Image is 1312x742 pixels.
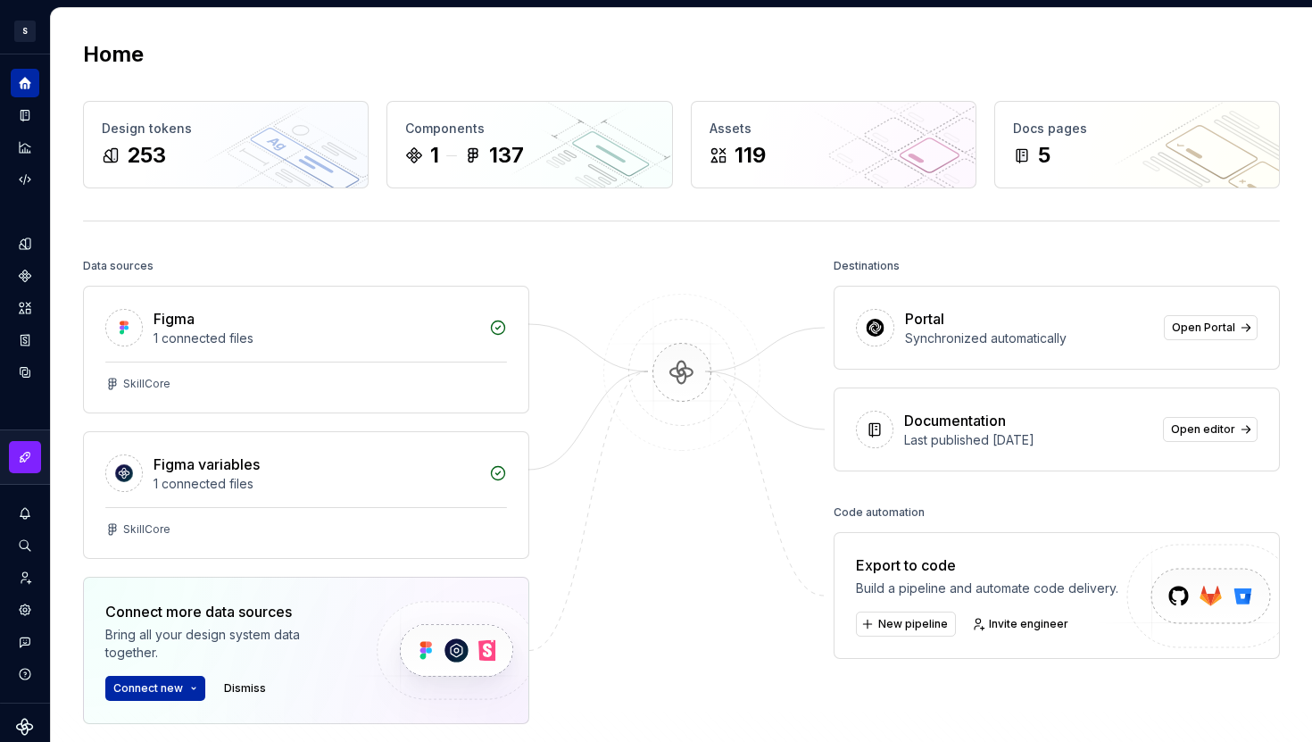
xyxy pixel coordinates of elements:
div: 5 [1038,141,1050,170]
a: Data sources [11,358,39,387]
div: S [14,21,36,42]
button: Contact support [11,628,39,656]
a: Design tokens [11,229,39,258]
h2: Home [83,40,144,69]
a: Code automation [11,165,39,194]
span: New pipeline [878,617,948,631]
a: Home [11,69,39,97]
a: Invite engineer [967,612,1076,637]
div: SkillCore [123,377,170,391]
div: 119 [735,141,766,170]
div: Bring all your design system data together. [105,626,346,662]
div: Components [405,120,653,138]
a: Invite team [11,563,39,592]
div: Design tokens [102,120,350,138]
div: Code automation [834,500,925,525]
div: 137 [489,141,524,170]
button: Notifications [11,499,39,528]
span: Open editor [1171,422,1235,437]
div: SkillCore [123,522,170,537]
a: Assets [11,294,39,322]
svg: Supernova Logo [16,718,34,736]
span: Invite engineer [989,617,1068,631]
div: 1 connected files [154,329,478,347]
button: New pipeline [856,612,956,637]
div: 1 connected files [154,475,478,493]
a: Design tokens253 [83,101,369,188]
a: Open editor [1163,417,1258,442]
a: Docs pages5 [994,101,1280,188]
div: Documentation [904,410,1006,431]
div: Data sources [83,254,154,279]
div: Figma [154,308,195,329]
span: Connect new [113,681,183,696]
div: 253 [127,141,166,170]
span: Open Portal [1172,321,1235,335]
div: Last published [DATE] [904,431,1152,449]
a: Figma variables1 connected filesSkillCore [83,431,529,559]
a: Analytics [11,133,39,162]
button: Dismiss [216,676,274,701]
button: Connect new [105,676,205,701]
a: Settings [11,596,39,624]
a: Documentation [11,101,39,129]
a: Components [11,262,39,290]
div: Assets [710,120,958,138]
div: Destinations [834,254,900,279]
a: Components1137 [386,101,672,188]
a: Storybook stories [11,326,39,354]
span: Dismiss [224,681,266,696]
div: Docs pages [1013,120,1261,138]
div: Connect more data sources [105,601,346,622]
button: Search ⌘K [11,531,39,560]
div: Build a pipeline and automate code delivery. [856,579,1118,597]
div: Synchronized automatically [905,329,1153,347]
button: S [4,12,46,50]
a: Open Portal [1164,315,1258,340]
div: Export to code [856,554,1118,576]
div: Portal [905,308,944,329]
div: Figma variables [154,454,260,475]
a: Figma1 connected filesSkillCore [83,286,529,413]
a: Assets119 [691,101,976,188]
div: 1 [430,141,439,170]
